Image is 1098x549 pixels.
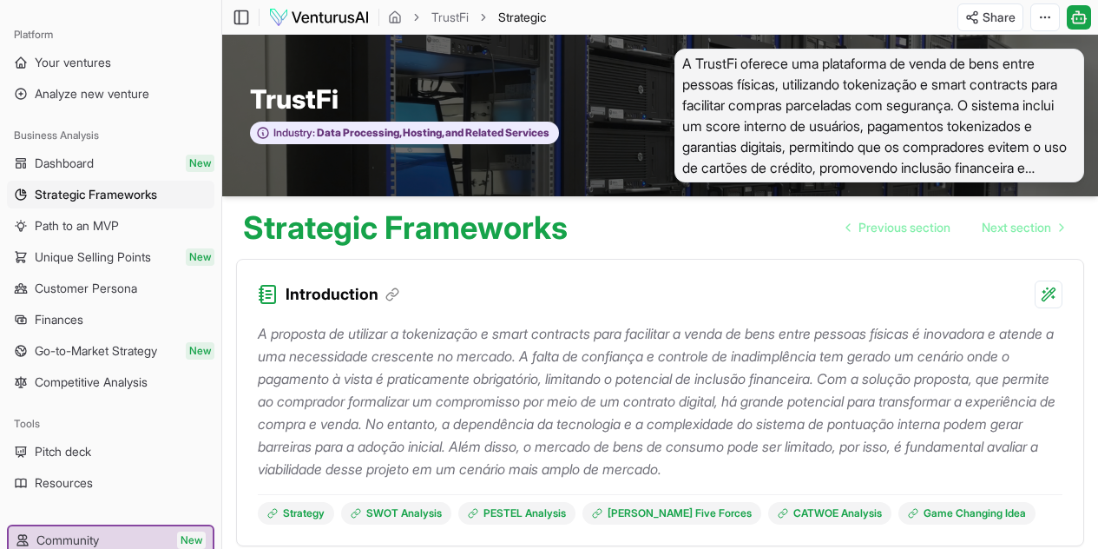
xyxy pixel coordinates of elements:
[7,80,214,108] a: Analyze new venture
[35,54,111,71] span: Your ventures
[7,368,214,396] a: Competitive Analysis
[832,210,964,245] a: Go to previous page
[35,186,157,203] span: Strategic Frameworks
[341,502,451,525] a: SWOT Analysis
[250,122,559,145] button: Industry:Data Processing, Hosting, and Related Services
[674,49,1085,182] span: A TrustFi oferece uma plataforma de venda de bens entre pessoas físicas, utilizando tokenização e...
[7,212,214,240] a: Path to an MVP
[35,474,93,492] span: Resources
[957,3,1023,31] button: Share
[286,282,399,307] h3: Introduction
[7,306,214,334] a: Finances
[35,155,94,172] span: Dashboard
[35,248,151,266] span: Unique Selling Points
[7,337,214,365] a: Go-to-Market StrategyNew
[768,502,891,525] a: CATWOE Analysis
[186,342,214,360] span: New
[7,410,214,438] div: Tools
[898,502,1036,525] a: Game Changing Idea
[315,126,549,140] span: Data Processing, Hosting, and Related Services
[388,9,546,26] nav: breadcrumb
[7,149,214,177] a: DashboardNew
[7,274,214,302] a: Customer Persona
[35,374,148,391] span: Competitive Analysis
[243,210,568,245] h1: Strategic Frameworks
[968,210,1077,245] a: Go to next page
[258,322,1062,480] p: A proposta de utilizar a tokenização e smart contracts para facilitar a venda de bens entre pesso...
[7,181,214,208] a: Strategic Frameworks
[7,49,214,76] a: Your ventures
[832,210,1077,245] nav: pagination
[458,502,575,525] a: PESTEL Analysis
[7,469,214,497] a: Resources
[982,219,1051,236] span: Next section
[186,155,214,172] span: New
[35,342,157,360] span: Go-to-Market Strategy
[273,126,315,140] span: Industry:
[35,217,119,235] span: Path to an MVP
[431,9,469,26] a: TrustFi
[35,311,83,328] span: Finances
[250,83,339,115] span: TrustFi
[35,280,137,297] span: Customer Persona
[186,248,214,266] span: New
[177,532,206,549] span: New
[582,502,761,525] a: [PERSON_NAME] Five Forces
[268,7,370,28] img: logo
[498,9,546,26] span: Strategic
[858,219,950,236] span: Previous section
[7,21,214,49] div: Platform
[35,85,149,103] span: Analyze new venture
[35,443,91,460] span: Pitch deck
[983,9,1016,26] span: Share
[36,532,99,549] span: Community
[258,502,334,525] a: Strategy
[7,122,214,149] div: Business Analysis
[7,243,214,271] a: Unique Selling PointsNew
[7,438,214,466] a: Pitch deck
